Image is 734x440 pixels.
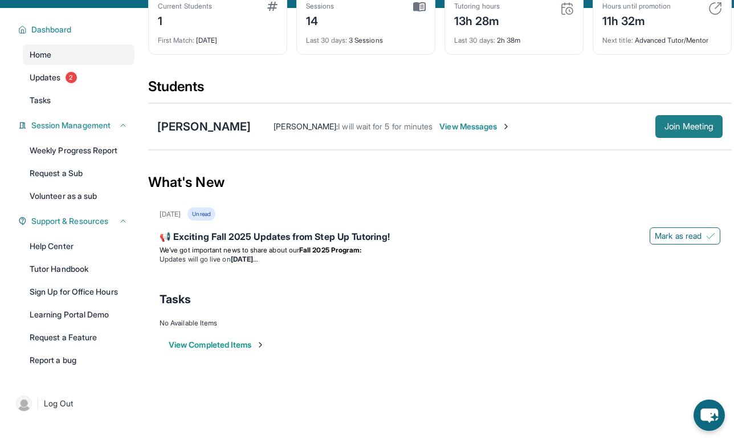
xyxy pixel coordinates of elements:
[231,255,258,263] strong: [DATE]
[602,29,722,45] div: Advanced Tutor/Mentor
[30,49,51,60] span: Home
[306,11,335,29] div: 14
[23,259,134,279] a: Tutor Handbook
[23,282,134,302] a: Sign Up for Office Hours
[158,29,278,45] div: [DATE]
[23,90,134,111] a: Tasks
[11,391,134,416] a: |Log Out
[23,44,134,65] a: Home
[30,95,51,106] span: Tasks
[30,72,61,83] span: Updates
[694,400,725,431] button: chat-button
[160,255,720,264] li: Updates will go live on
[708,2,722,15] img: card
[602,2,671,11] div: Hours until promotion
[655,230,702,242] span: Mark as read
[338,121,433,131] span: I will wait for 5 for minutes
[267,2,278,11] img: card
[160,210,181,219] div: [DATE]
[454,36,495,44] span: Last 30 days :
[169,339,265,351] button: View Completed Items
[655,115,723,138] button: Join Meeting
[158,2,212,11] div: Current Students
[16,396,32,412] img: user-img
[160,291,191,307] span: Tasks
[31,120,111,131] span: Session Management
[157,119,251,135] div: [PERSON_NAME]
[501,122,511,131] img: Chevron-Right
[454,11,500,29] div: 13h 28m
[23,186,134,206] a: Volunteer as a sub
[66,72,77,83] span: 2
[158,36,194,44] span: First Match :
[27,120,128,131] button: Session Management
[306,36,347,44] span: Last 30 days :
[454,29,574,45] div: 2h 38m
[454,2,500,11] div: Tutoring hours
[31,215,108,227] span: Support & Resources
[650,227,720,245] button: Mark as read
[439,121,511,132] span: View Messages
[23,236,134,256] a: Help Center
[706,231,715,241] img: Mark as read
[160,246,299,254] span: We’ve got important news to share about our
[158,11,212,29] div: 1
[148,157,732,207] div: What's New
[23,304,134,325] a: Learning Portal Demo
[160,319,720,328] div: No Available Items
[413,2,426,12] img: card
[23,140,134,161] a: Weekly Progress Report
[560,2,574,15] img: card
[602,36,633,44] span: Next title :
[160,230,720,246] div: 📢 Exciting Fall 2025 Updates from Step Up Tutoring!
[23,67,134,88] a: Updates2
[306,29,426,45] div: 3 Sessions
[187,207,215,221] div: Unread
[602,11,671,29] div: 11h 32m
[148,78,732,103] div: Students
[27,215,128,227] button: Support & Resources
[31,24,72,35] span: Dashboard
[23,163,134,184] a: Request a Sub
[306,2,335,11] div: Sessions
[23,327,134,348] a: Request a Feature
[274,121,338,131] span: [PERSON_NAME] :
[299,246,361,254] strong: Fall 2025 Program:
[23,350,134,370] a: Report a bug
[27,24,128,35] button: Dashboard
[664,123,713,130] span: Join Meeting
[44,398,74,409] span: Log Out
[36,397,39,410] span: |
